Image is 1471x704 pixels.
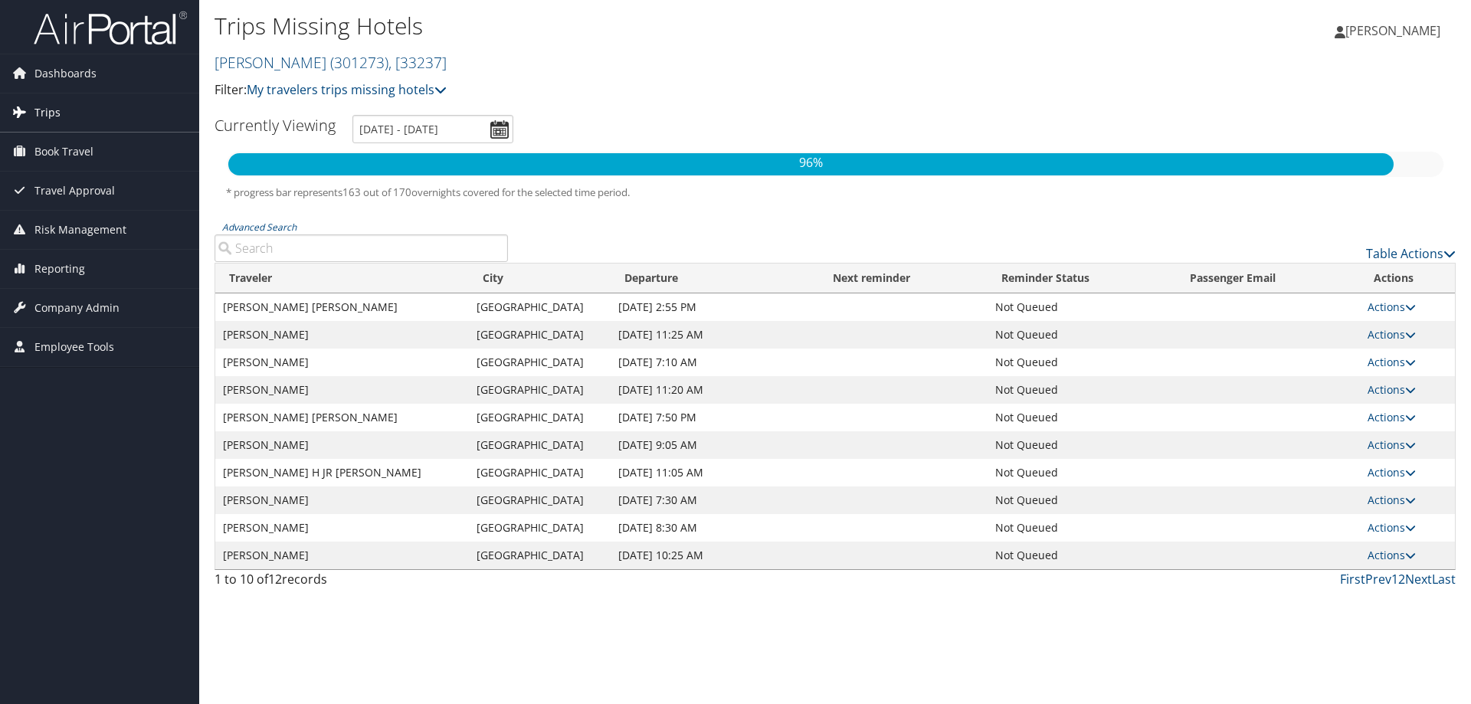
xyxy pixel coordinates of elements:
a: Prev [1365,571,1391,588]
th: Next reminder [819,264,988,293]
td: Not Queued [988,321,1176,349]
a: My travelers trips missing hotels [247,81,447,98]
th: City: activate to sort column ascending [469,264,611,293]
a: 2 [1398,571,1405,588]
a: 1 [1391,571,1398,588]
td: [DATE] 11:05 AM [611,459,818,486]
td: Not Queued [988,349,1176,376]
a: Actions [1368,493,1416,507]
a: Table Actions [1366,245,1456,262]
th: Departure: activate to sort column descending [611,264,818,293]
td: [PERSON_NAME] [215,376,469,404]
th: Reminder Status [988,264,1176,293]
span: Reporting [34,250,85,288]
span: [PERSON_NAME] [1345,22,1440,39]
a: Next [1405,571,1432,588]
td: [PERSON_NAME] [215,514,469,542]
th: Traveler: activate to sort column ascending [215,264,469,293]
p: 96% [228,153,1394,173]
td: [DATE] 8:30 AM [611,514,818,542]
td: [GEOGRAPHIC_DATA] [469,514,611,542]
td: [DATE] 9:05 AM [611,431,818,459]
h1: Trips Missing Hotels [215,10,1042,42]
span: Employee Tools [34,328,114,366]
a: First [1340,571,1365,588]
h5: * progress bar represents overnights covered for the selected time period. [226,185,1444,200]
span: Book Travel [34,133,93,171]
td: [DATE] 10:25 AM [611,542,818,569]
td: Not Queued [988,542,1176,569]
input: Advanced Search [215,234,508,262]
a: Actions [1368,355,1416,369]
td: [PERSON_NAME] [215,349,469,376]
td: [GEOGRAPHIC_DATA] [469,459,611,486]
td: [GEOGRAPHIC_DATA] [469,321,611,349]
a: Actions [1368,410,1416,424]
td: Not Queued [988,486,1176,514]
td: [DATE] 11:25 AM [611,321,818,349]
td: Not Queued [988,514,1176,542]
a: Actions [1368,548,1416,562]
span: 12 [268,571,282,588]
td: [GEOGRAPHIC_DATA] [469,376,611,404]
h3: Currently Viewing [215,115,336,136]
td: Not Queued [988,404,1176,431]
td: [DATE] 2:55 PM [611,293,818,321]
td: [DATE] 11:20 AM [611,376,818,404]
td: [GEOGRAPHIC_DATA] [469,431,611,459]
input: [DATE] - [DATE] [352,115,513,143]
span: Travel Approval [34,172,115,210]
a: Actions [1368,520,1416,535]
td: [GEOGRAPHIC_DATA] [469,486,611,514]
a: Actions [1368,437,1416,452]
td: [PERSON_NAME] H JR [PERSON_NAME] [215,459,469,486]
span: , [ 33237 ] [388,52,447,73]
span: Dashboards [34,54,97,93]
span: Risk Management [34,211,126,249]
td: [GEOGRAPHIC_DATA] [469,542,611,569]
td: Not Queued [988,376,1176,404]
td: [GEOGRAPHIC_DATA] [469,293,611,321]
th: Passenger Email: activate to sort column ascending [1176,264,1360,293]
td: [GEOGRAPHIC_DATA] [469,349,611,376]
td: [PERSON_NAME] [PERSON_NAME] [215,293,469,321]
td: [PERSON_NAME] [PERSON_NAME] [215,404,469,431]
td: [GEOGRAPHIC_DATA] [469,404,611,431]
td: [DATE] 7:10 AM [611,349,818,376]
span: Company Admin [34,289,120,327]
p: Filter: [215,80,1042,100]
span: Trips [34,93,61,132]
td: Not Queued [988,431,1176,459]
td: [DATE] 7:30 AM [611,486,818,514]
td: [PERSON_NAME] [215,431,469,459]
td: [PERSON_NAME] [215,321,469,349]
a: Actions [1368,465,1416,480]
a: Actions [1368,300,1416,314]
td: [PERSON_NAME] [215,486,469,514]
div: 1 to 10 of records [215,570,508,596]
a: [PERSON_NAME] [1335,8,1456,54]
a: [PERSON_NAME] [215,52,447,73]
td: [PERSON_NAME] [215,542,469,569]
a: Last [1432,571,1456,588]
td: [DATE] 7:50 PM [611,404,818,431]
td: Not Queued [988,459,1176,486]
img: airportal-logo.png [34,10,187,46]
th: Actions [1360,264,1455,293]
span: ( 301273 ) [330,52,388,73]
a: Advanced Search [222,221,296,234]
td: Not Queued [988,293,1176,321]
a: Actions [1368,382,1416,397]
span: 163 out of 170 [342,185,411,199]
a: Actions [1368,327,1416,342]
